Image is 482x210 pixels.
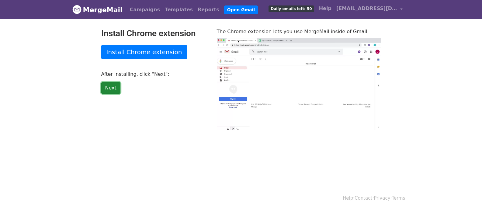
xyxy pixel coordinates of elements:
[269,5,314,12] span: Daily emails left: 50
[266,2,316,15] a: Daily emails left: 50
[317,2,334,15] a: Help
[224,5,258,14] a: Open Gmail
[217,28,381,35] p: The Chrome extension lets you use MergeMail inside of Gmail:
[101,71,208,77] p: After installing, click "Next":
[101,28,208,39] h2: Install Chrome extension
[72,5,81,14] img: MergeMail logo
[336,5,397,12] span: [EMAIL_ADDRESS][DOMAIN_NAME]
[355,195,372,201] a: Contact
[374,195,390,201] a: Privacy
[101,82,120,94] a: Next
[334,2,405,17] a: [EMAIL_ADDRESS][DOMAIN_NAME]
[195,4,222,16] a: Reports
[343,195,353,201] a: Help
[392,195,405,201] a: Terms
[127,4,162,16] a: Campaigns
[72,3,123,16] a: MergeMail
[452,181,482,210] iframe: Chat Widget
[162,4,195,16] a: Templates
[101,45,187,59] a: Install Chrome extension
